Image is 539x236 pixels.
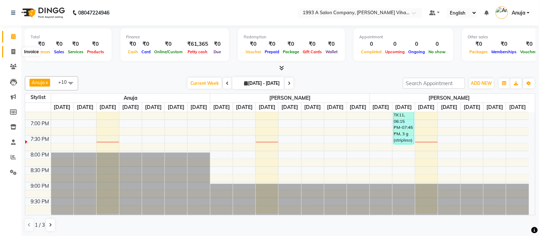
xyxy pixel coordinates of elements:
[66,49,85,54] span: Services
[31,40,52,48] div: ₹0
[29,182,51,190] div: 9:00 PM
[212,49,223,54] span: Due
[29,120,51,127] div: 7:00 PM
[469,78,494,88] button: ADD NEW
[427,40,448,48] div: 0
[360,49,384,54] span: Completed
[244,34,339,40] div: Redemption
[360,34,448,40] div: Appointment
[189,103,209,112] a: October 5, 2025
[490,49,519,54] span: Memberships
[417,103,436,112] a: October 1, 2025
[140,49,152,54] span: Card
[166,103,186,112] a: October 4, 2025
[242,81,281,86] span: [DATE] - [DATE]
[468,40,490,48] div: ₹0
[384,49,407,54] span: Upcoming
[66,40,85,48] div: ₹0
[485,103,505,112] a: October 4, 2025
[78,3,109,23] b: 08047224946
[512,9,525,17] span: Anuja
[211,40,223,48] div: ₹0
[280,103,300,112] a: October 2, 2025
[18,3,67,23] img: logo
[29,167,51,174] div: 8:30 PM
[58,79,72,85] span: +10
[281,49,301,54] span: Package
[301,40,324,48] div: ₹0
[394,98,414,144] div: [PERSON_NAME], TK11, 06:15 PM-07:45 PM, 3 g (stripless) brazilian wax - Upper lip - [DEMOGRAPHIC_...
[324,49,339,54] span: Wallet
[52,40,66,48] div: ₹0
[98,103,118,112] a: October 1, 2025
[360,40,384,48] div: 0
[394,103,414,112] a: September 30, 2025
[303,103,323,112] a: October 3, 2025
[371,103,391,112] a: September 29, 2025
[471,81,492,86] span: ADD NEW
[462,103,482,112] a: October 3, 2025
[85,49,106,54] span: Products
[188,78,222,89] span: Current Week
[235,103,254,112] a: September 30, 2025
[29,151,51,159] div: 8:00 PM
[144,103,163,112] a: October 3, 2025
[281,40,301,48] div: ₹0
[126,40,140,48] div: ₹0
[210,94,370,103] span: [PERSON_NAME]
[22,48,41,56] div: Invoice
[126,49,140,54] span: Cash
[384,40,407,48] div: 0
[45,79,48,85] a: x
[29,136,51,143] div: 7:30 PM
[326,103,345,112] a: October 4, 2025
[244,40,263,48] div: ₹0
[52,49,66,54] span: Sales
[427,49,448,54] span: No show
[490,40,519,48] div: ₹0
[244,49,263,54] span: Voucher
[508,103,528,112] a: October 5, 2025
[263,40,281,48] div: ₹0
[257,103,277,112] a: October 1, 2025
[496,6,508,19] img: Anuja
[440,103,459,112] a: October 2, 2025
[53,103,72,112] a: September 29, 2025
[140,40,152,48] div: ₹0
[370,94,529,103] span: [PERSON_NAME]
[301,49,324,54] span: Gift Cards
[468,49,490,54] span: Packages
[25,94,51,101] div: Stylist
[407,40,427,48] div: 0
[152,40,184,48] div: ₹0
[51,94,210,103] span: Anuja
[31,34,106,40] div: Total
[407,49,427,54] span: Ongoing
[29,198,51,205] div: 9:30 PM
[212,103,231,112] a: September 29, 2025
[186,49,210,54] span: Petty cash
[263,49,281,54] span: Prepaid
[184,40,211,48] div: ₹61,365
[85,40,106,48] div: ₹0
[121,103,140,112] a: October 2, 2025
[75,103,95,112] a: September 30, 2025
[35,221,45,229] span: 1 / 3
[126,34,223,40] div: Finance
[349,103,368,112] a: October 5, 2025
[32,79,45,85] span: Anuja
[403,78,465,89] input: Search Appointment
[324,40,339,48] div: ₹0
[152,49,184,54] span: Online/Custom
